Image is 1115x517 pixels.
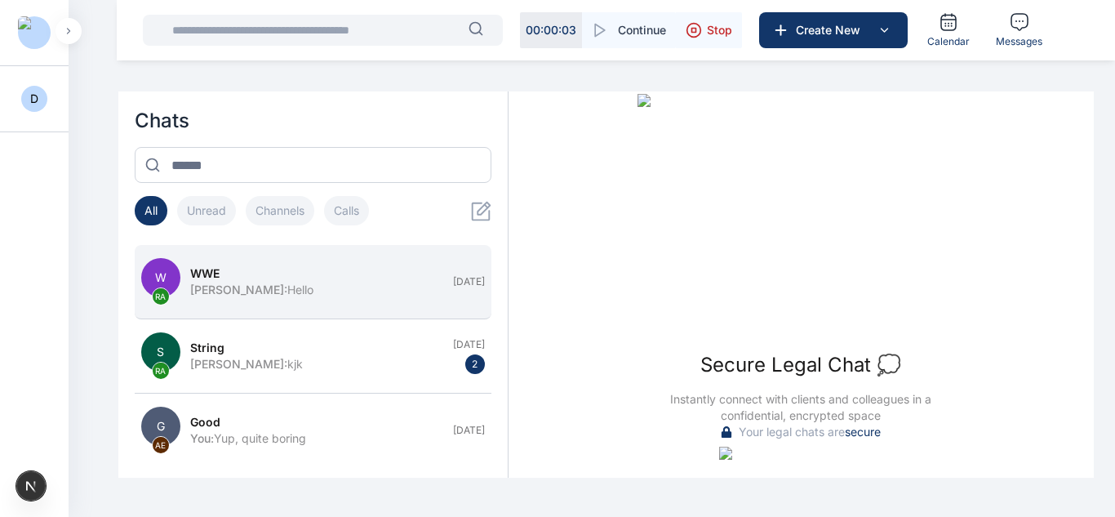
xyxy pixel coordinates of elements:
p: 00 : 00 : 03 [526,22,576,38]
span: WWE [190,265,220,282]
button: All [135,196,167,225]
span: Messages [996,35,1042,48]
button: Unread [177,196,236,225]
span: Continue [618,22,666,38]
span: You : [190,431,214,445]
button: Create New [759,12,908,48]
button: SRAstring[PERSON_NAME]:kjk[DATE]2 [135,319,491,394]
span: [PERSON_NAME] : [190,283,287,296]
button: Stop [676,12,742,48]
span: AE [153,437,169,453]
div: kjk [190,356,443,372]
button: Continue [582,12,676,48]
span: Stop [707,22,732,38]
button: WRAWWE[PERSON_NAME]:Hello[DATE] [135,245,491,319]
span: [DATE] [453,424,485,437]
a: secure [845,425,881,439]
span: Instantly connect with clients and colleagues in a confidential, encrypted space [655,391,948,424]
a: Messages [989,6,1049,55]
span: G [141,407,180,446]
button: Logo [13,20,56,46]
span: [DATE] [453,275,485,288]
span: Calendar [927,35,970,48]
button: Channels [246,196,314,225]
img: No Open Chat [637,94,964,339]
span: RA [153,363,169,379]
button: Calls [324,196,369,225]
span: [PERSON_NAME] : [190,357,287,371]
button: GAEgoodYou:Yup, quite boring[DATE] [135,394,491,468]
span: good [190,414,220,430]
img: Logo [18,16,51,49]
span: string [190,340,224,356]
span: Create New [789,22,874,38]
h2: Chats [135,108,491,134]
img: digitsLaw logo [719,447,882,463]
span: [DATE] [453,338,485,351]
h3: Secure Legal Chat 💭 [700,352,901,378]
div: Hello [190,282,443,298]
div: Yup, quite boring [190,430,443,447]
span: W [141,258,180,297]
span: 2 [465,354,485,374]
span: S [141,332,180,372]
span: Your legal chats are [739,424,881,440]
span: RA [153,288,169,305]
a: Calendar [921,6,976,55]
button: D [21,86,47,112]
